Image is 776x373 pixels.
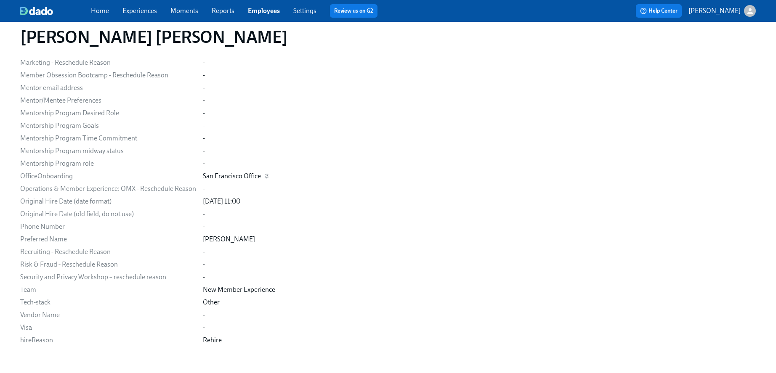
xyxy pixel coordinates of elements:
div: Mentorship Program midway status [20,146,196,156]
div: Risk & Fraud - Reschedule Reason [20,260,196,269]
div: [PERSON_NAME] [203,235,255,244]
a: Employees [248,7,280,15]
div: - [203,209,205,219]
div: Member Obsession Bootcamp - Reschedule Reason [20,71,196,80]
div: [DATE] 11:00 [203,197,240,206]
a: Settings [293,7,316,15]
div: Security and Privacy Workshop – reschedule reason [20,272,196,282]
div: Rehire [203,336,222,345]
div: Tech-stack [20,298,196,307]
div: New Member Experience [203,285,275,294]
div: - [203,108,205,118]
h1: [PERSON_NAME] [PERSON_NAME] [20,27,287,47]
img: dado [20,7,53,15]
div: - [203,58,205,67]
div: - [203,310,205,320]
div: Marketing - Reschedule Reason [20,58,196,67]
div: - [203,159,205,168]
div: Vendor Name [20,310,196,320]
div: Team [20,285,196,294]
div: hireReason [20,336,196,345]
div: Mentor email address [20,83,196,93]
div: OfficeOnboarding [20,172,196,181]
a: dado [20,7,91,15]
div: - [203,247,205,257]
div: - [203,222,205,231]
div: - [203,96,205,105]
div: - [203,260,205,269]
div: - [203,71,205,80]
div: Mentorship Program Goals [20,121,196,130]
div: - [203,323,205,332]
button: [PERSON_NAME] [688,5,756,17]
div: Mentorship Program role [20,159,196,168]
button: Review us on G2 [330,4,377,18]
div: Mentor/Mentee Preferences [20,96,196,105]
span: Help Center [640,7,678,15]
div: Mentorship Program Desired Role [20,108,196,118]
div: Original Hire Date (date format) [20,197,196,206]
a: Review us on G2 [334,7,373,15]
div: - [203,121,205,130]
div: - [203,272,205,282]
div: Original Hire Date (old field, do not use) [20,209,196,219]
div: Other [203,298,220,307]
div: - [203,134,205,143]
button: Help Center [636,4,682,18]
div: Operations & Member Experience: OMX - Reschedule Reason [20,184,196,193]
a: Moments [170,7,198,15]
a: Reports [212,7,234,15]
div: Preferred Name [20,235,196,244]
div: San Francisco Office [203,172,261,181]
div: Mentorship Program Time Commitment [20,134,196,143]
p: [PERSON_NAME] [688,6,741,16]
a: Home [91,7,109,15]
div: - [203,83,205,93]
a: Experiences [122,7,157,15]
div: - [203,146,205,156]
div: Visa [20,323,196,332]
div: Phone Number [20,222,196,231]
div: - [203,184,205,193]
div: Recruiting - Reschedule Reason [20,247,196,257]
